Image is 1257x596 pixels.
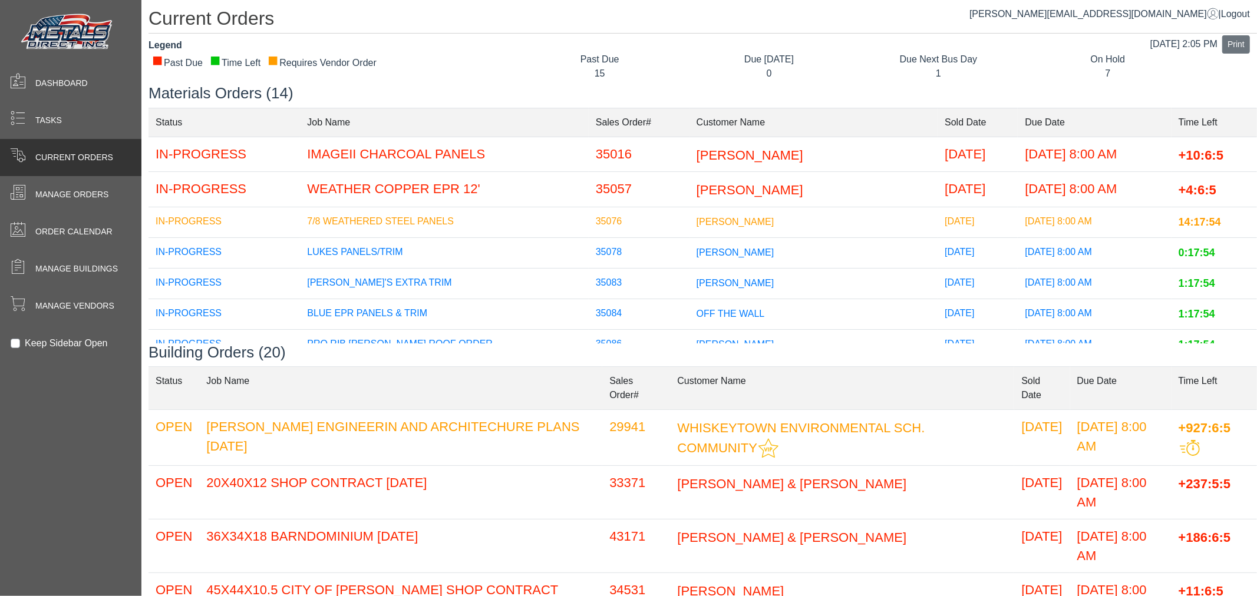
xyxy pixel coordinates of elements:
[1018,237,1171,268] td: [DATE] 8:00 AM
[758,438,778,458] img: This customer should be prioritized
[149,172,300,207] td: IN-PROGRESS
[149,519,199,572] td: OPEN
[1032,67,1183,81] div: 7
[149,299,300,329] td: IN-PROGRESS
[1179,339,1215,350] span: 1:17:54
[35,77,88,90] span: Dashboard
[677,476,906,491] span: [PERSON_NAME] & [PERSON_NAME]
[524,67,675,81] div: 15
[149,40,182,50] strong: Legend
[1179,247,1215,259] span: 0:17:54
[602,409,670,465] td: 29941
[602,519,670,572] td: 43171
[1014,465,1070,519] td: [DATE]
[1179,216,1221,228] span: 14:17:54
[589,237,689,268] td: 35078
[152,56,163,64] div: ■
[149,137,300,172] td: IN-PROGRESS
[35,263,118,275] span: Manage Buildings
[1018,172,1171,207] td: [DATE] 8:00 AM
[1070,409,1172,465] td: [DATE] 8:00 AM
[689,108,938,137] td: Customer Name
[697,339,774,349] span: [PERSON_NAME]
[589,137,689,172] td: 35016
[1179,476,1231,491] span: +237:5:5
[863,67,1014,81] div: 1
[969,7,1250,21] div: |
[677,420,925,455] span: WHISKEYTOWN ENVIRONMENTAL SCH. COMMUNITY
[300,268,589,299] td: [PERSON_NAME]'S EXTRA TRIM
[35,300,114,312] span: Manage Vendors
[1018,108,1171,137] td: Due Date
[149,329,300,360] td: IN-PROGRESS
[1180,440,1200,456] img: This order should be prioritized
[300,299,589,329] td: BLUE EPR PANELS & TRIM
[268,56,377,70] div: Requires Vendor Order
[697,217,774,227] span: [PERSON_NAME]
[589,268,689,299] td: 35083
[25,336,108,350] label: Keep Sidebar Open
[1018,268,1171,299] td: [DATE] 8:00 AM
[149,84,1257,102] h3: Materials Orders (14)
[1032,52,1183,67] div: On Hold
[938,137,1018,172] td: [DATE]
[149,268,300,299] td: IN-PROGRESS
[938,268,1018,299] td: [DATE]
[863,52,1014,67] div: Due Next Bus Day
[1018,299,1171,329] td: [DATE] 8:00 AM
[300,237,589,268] td: LUKES PANELS/TRIM
[1070,519,1172,572] td: [DATE] 8:00 AM
[268,56,278,64] div: ■
[1014,409,1070,465] td: [DATE]
[300,137,589,172] td: IMAGEII CHARCOAL PANELS
[697,247,774,257] span: [PERSON_NAME]
[589,172,689,207] td: 35057
[300,329,589,360] td: PRO RIB [PERSON_NAME] ROOF ORDER
[35,188,108,201] span: Manage Orders
[1179,183,1216,197] span: +4:6:5
[35,114,62,127] span: Tasks
[524,52,675,67] div: Past Due
[199,465,602,519] td: 20X40X12 SHOP CONTRACT [DATE]
[199,519,602,572] td: 36X34X18 BARNDOMINIUM [DATE]
[152,56,203,70] div: Past Due
[149,108,300,137] td: Status
[1070,465,1172,519] td: [DATE] 8:00 AM
[969,9,1219,19] a: [PERSON_NAME][EMAIL_ADDRESS][DOMAIN_NAME]
[589,299,689,329] td: 35084
[1179,277,1215,289] span: 1:17:54
[1070,366,1172,409] td: Due Date
[1150,39,1218,49] span: [DATE] 2:05 PM
[1179,308,1215,320] span: 1:17:54
[300,172,589,207] td: WEATHER COPPER EPR 12'
[602,465,670,519] td: 33371
[149,343,1257,362] h3: Building Orders (20)
[1014,366,1070,409] td: Sold Date
[693,52,844,67] div: Due [DATE]
[149,207,300,237] td: IN-PROGRESS
[938,207,1018,237] td: [DATE]
[210,56,220,64] div: ■
[210,56,260,70] div: Time Left
[1179,420,1231,435] span: +927:6:5
[1014,519,1070,572] td: [DATE]
[300,108,589,137] td: Job Name
[1018,207,1171,237] td: [DATE] 8:00 AM
[677,529,906,544] span: [PERSON_NAME] & [PERSON_NAME]
[1179,147,1223,162] span: +10:6:5
[18,11,118,54] img: Metals Direct Inc Logo
[1222,35,1250,54] button: Print
[199,409,602,465] td: [PERSON_NAME] ENGINEERIN AND ARCHITECHURE PLANS [DATE]
[1018,329,1171,360] td: [DATE] 8:00 AM
[693,67,844,81] div: 0
[1172,366,1257,409] td: Time Left
[589,329,689,360] td: 35086
[1221,9,1250,19] span: Logout
[589,108,689,137] td: Sales Order#
[199,366,602,409] td: Job Name
[149,409,199,465] td: OPEN
[938,299,1018,329] td: [DATE]
[602,366,670,409] td: Sales Order#
[149,465,199,519] td: OPEN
